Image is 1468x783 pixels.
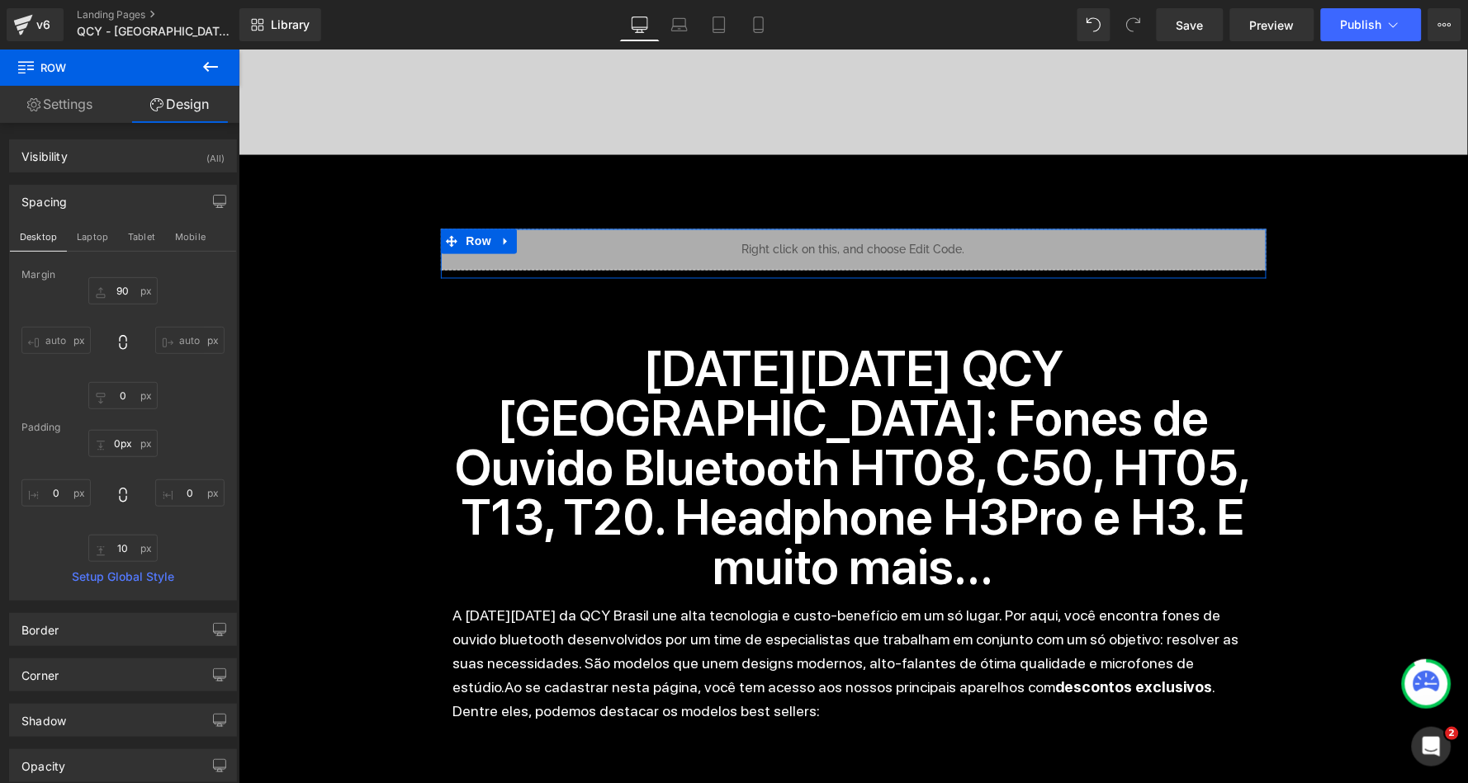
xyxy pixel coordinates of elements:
[10,223,67,251] button: Desktop
[77,8,267,21] a: Landing Pages
[155,327,225,354] input: 0
[1250,17,1295,34] span: Preview
[1446,727,1459,740] span: 2
[1077,8,1110,41] button: Undo
[165,223,215,251] button: Mobile
[215,295,1016,543] h2: [DATE][DATE] QCY [GEOGRAPHIC_DATA]: Fones de Ouvido Bluetooth HT08, C50, HT05, T13, T20. Headphon...
[88,277,158,304] input: 0
[88,382,158,409] input: 0
[206,140,225,167] div: (All)
[1321,8,1422,41] button: Publish
[1177,17,1204,34] span: Save
[271,17,310,32] span: Library
[21,186,67,209] div: Spacing
[7,8,64,41] a: v6
[1230,8,1314,41] a: Preview
[739,8,779,41] a: Mobile
[239,8,321,41] a: New Library
[67,223,118,251] button: Laptop
[267,630,817,647] span: Ao se cadastrar nesta página, você tem acesso aos nossos principais aparelhos com
[155,479,225,507] input: 0
[21,479,91,507] input: 0
[215,555,1016,674] p: A [DATE][DATE] da QCY Brasil une alta tecnologia e custo-benefício em um só lugar. Por aqui, você...
[660,8,699,41] a: Laptop
[257,180,278,205] a: Expand / Collapse
[215,630,977,671] span: . Dentre eles, podemos destacar os modelos best sellers:
[88,430,158,457] input: 0
[699,8,739,41] a: Tablet
[21,140,68,163] div: Visibility
[21,614,59,637] div: Border
[21,327,91,354] input: 0
[118,223,165,251] button: Tablet
[17,50,182,86] span: Row
[21,269,225,281] div: Margin
[88,535,158,562] input: 0
[1412,727,1451,766] iframe: Intercom live chat
[21,570,225,583] a: Setup Global Style
[77,25,235,38] span: QCY - [GEOGRAPHIC_DATA]™ | A MAIOR [DATE][DATE] DA HISTÓRIA
[21,750,65,773] div: Opacity
[21,659,59,682] div: Corner
[224,180,257,205] span: Row
[1428,8,1461,41] button: More
[33,14,54,35] div: v6
[21,422,225,433] div: Padding
[1341,18,1382,31] span: Publish
[620,8,660,41] a: Desktop
[21,705,66,728] div: Shadow
[817,630,974,647] strong: descontos exclusivos
[120,86,239,123] a: Design
[1117,8,1150,41] button: Redo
